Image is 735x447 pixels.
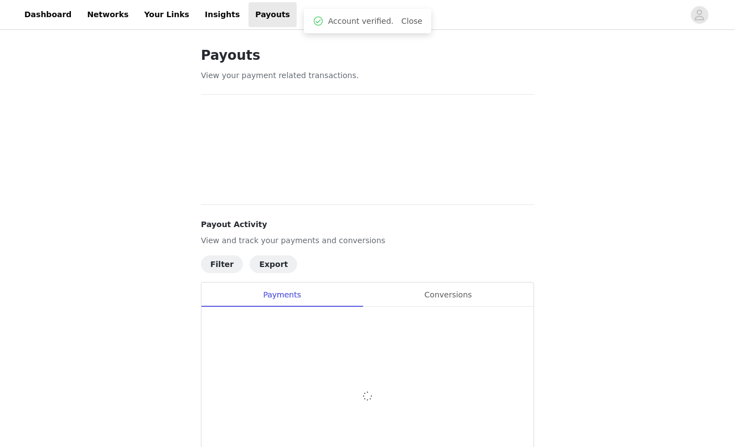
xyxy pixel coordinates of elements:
h1: Payouts [201,45,534,65]
button: Filter [201,255,243,273]
a: Insights [198,2,246,27]
span: Account verified. [328,16,394,27]
div: Payments [201,282,363,307]
a: Close [401,17,422,25]
div: avatar [694,6,705,24]
p: View your payment related transactions. [201,70,534,81]
a: Payouts [249,2,297,27]
p: View and track your payments and conversions [201,235,534,246]
a: Dashboard [18,2,78,27]
a: Your Links [137,2,196,27]
button: Export [250,255,297,273]
a: Networks [80,2,135,27]
h4: Payout Activity [201,219,534,230]
div: Conversions [363,282,534,307]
